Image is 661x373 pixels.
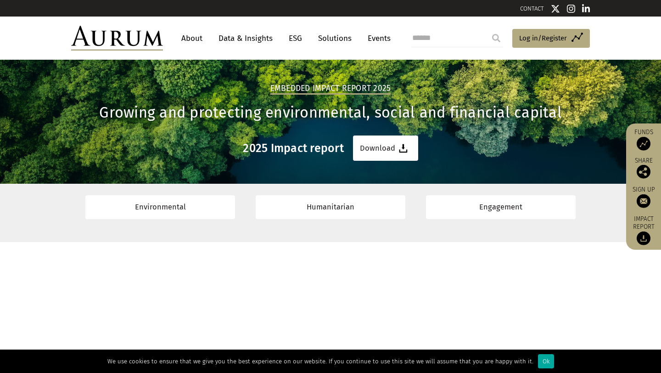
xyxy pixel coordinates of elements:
[85,195,235,219] a: Environmental
[551,4,560,13] img: Twitter icon
[270,84,391,95] h2: Embedded Impact report 2025
[363,30,391,47] a: Events
[256,195,405,219] a: Humanitarian
[582,4,590,13] img: Linkedin icon
[637,137,650,151] img: Access Funds
[426,195,576,219] a: Engagement
[637,165,650,179] img: Share this post
[567,4,575,13] img: Instagram icon
[177,30,207,47] a: About
[71,26,163,51] img: Aurum
[284,30,307,47] a: ESG
[71,104,590,122] h1: Growing and protecting environmental, social and financial capital
[631,186,656,208] a: Sign up
[631,158,656,179] div: Share
[314,30,356,47] a: Solutions
[519,33,567,44] span: Log in/Register
[353,136,418,161] a: Download
[637,194,650,208] img: Sign up to our newsletter
[538,354,554,368] div: Ok
[520,5,544,12] a: CONTACT
[512,29,590,48] a: Log in/Register
[487,29,505,47] input: Submit
[243,141,344,155] h3: 2025 Impact report
[214,30,277,47] a: Data & Insights
[631,215,656,245] a: Impact report
[631,128,656,151] a: Funds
